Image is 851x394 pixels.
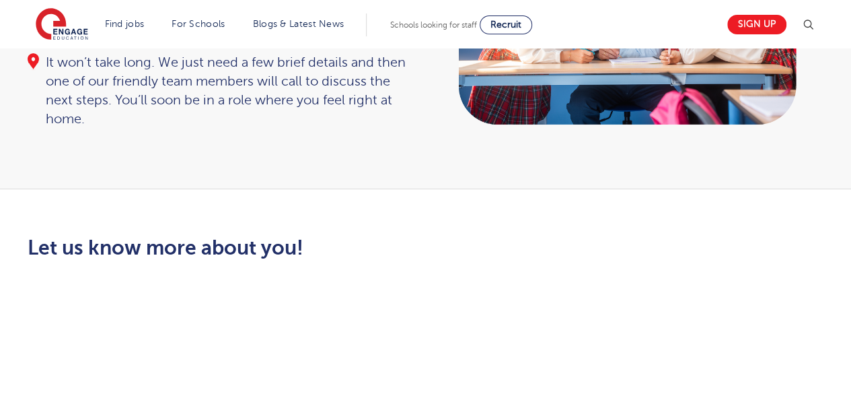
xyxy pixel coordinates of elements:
a: Recruit [480,15,532,34]
a: Find jobs [105,19,145,29]
span: Recruit [490,20,521,30]
a: Blogs & Latest News [253,19,344,29]
h2: Let us know more about you! [28,236,552,259]
span: Schools looking for staff [390,20,477,30]
div: It won’t take long. We just need a few brief details and then one of our friendly team members wi... [28,53,412,129]
a: Sign up [727,15,786,34]
a: For Schools [172,19,225,29]
img: Engage Education [36,8,88,42]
